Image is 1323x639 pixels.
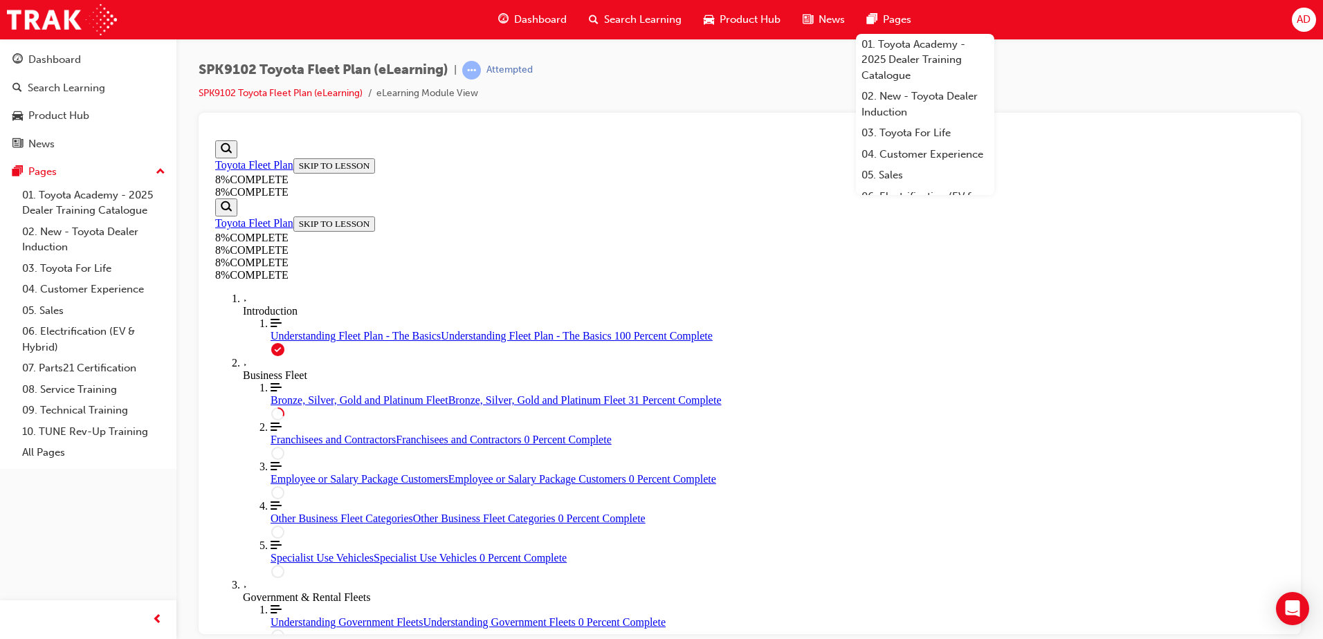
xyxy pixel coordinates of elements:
div: Search Learning [28,80,105,96]
button: Pages [6,159,171,185]
span: Understanding Fleet Plan - The Basics [61,195,231,207]
a: 03. Toyota For Life [17,258,171,279]
div: 8 % COMPLETE [6,122,1075,134]
span: news-icon [12,138,23,151]
a: 07. Parts21 Certification [17,358,171,379]
div: Dashboard [28,52,81,68]
span: pages-icon [867,11,877,28]
div: Course Section for Business Fleet , with 5 Lessons [33,247,1075,444]
div: Course Section for Government & Rental Fleets, with 2 Lessons [33,469,1075,548]
a: Toyota Fleet Plan [6,24,84,36]
button: SKIP TO LESSON [84,82,166,97]
button: AD [1292,8,1316,32]
a: Other Business Fleet Categories 0 Percent Complete [61,365,1075,390]
a: 04. Customer Experience [856,144,994,165]
div: Product Hub [28,108,89,124]
span: Other Business Fleet Categories [61,378,203,389]
div: 8 % COMPLETE [6,134,1075,147]
a: Understanding Government Fleets 0 Percent Complete [61,469,1075,494]
span: Other Business Fleet Categories 0 Percent Complete [203,378,436,389]
span: guage-icon [12,54,23,66]
span: Franchisees and Contractors [61,299,186,311]
div: 8 % COMPLETE [6,109,189,122]
a: news-iconNews [792,6,856,34]
span: news-icon [803,11,813,28]
div: Open Intercom Messenger [1276,592,1309,625]
div: Government & Rental Fleets [33,456,1075,469]
a: Product Hub [6,103,171,129]
span: learningRecordVerb_ATTEMPT-icon [462,61,481,80]
span: Specialist Use Vehicles 0 Percent Complete [164,417,357,429]
span: Understanding Government Fleets 0 Percent Complete [213,481,456,493]
img: Trak [7,4,117,35]
div: Toggle Business Fleet Section [33,222,1075,247]
a: 06. Electrification (EV & Hybrid) [856,186,994,223]
button: DashboardSearch LearningProduct HubNews [6,44,171,159]
span: | [454,62,457,78]
span: Understanding Government Fleets [61,481,213,493]
span: prev-icon [152,611,163,629]
a: Toyota Fleet Plan [6,82,84,94]
span: Bronze, Silver, Gold and Platinum Fleet [61,259,239,271]
a: Employee or Salary Package Customers 0 Percent Complete [61,326,1075,351]
a: Bronze, Silver, Gold and Platinum Fleet 31 Percent Complete [61,247,1075,272]
a: 09. Technical Training [17,400,171,421]
a: car-iconProduct Hub [693,6,792,34]
span: car-icon [12,110,23,122]
div: Attempted [486,64,533,77]
span: Understanding Fleet Plan - The Basics 100 Percent Complete [231,195,503,207]
a: pages-iconPages [856,6,922,34]
span: AD [1297,12,1311,28]
a: 02. New - Toyota Dealer Induction [856,86,994,122]
a: Understanding Fleet Plan - The Basics 100 Percent Complete [61,183,1075,207]
a: 06. Electrification (EV & Hybrid) [17,321,171,358]
div: Pages [28,164,57,180]
span: SPK9102 Toyota Fleet Plan (eLearning) [199,62,448,78]
a: News [6,131,171,157]
a: All Pages [17,442,171,463]
section: Course Information [6,6,1075,64]
a: 02. New - Toyota Dealer Induction [17,221,171,258]
section: Course Information [6,64,189,122]
a: 01. Toyota Academy - 2025 Dealer Training Catalogue [856,34,994,86]
a: 04. Customer Experience [17,279,171,300]
button: Show Search Bar [6,64,28,82]
a: 08. Service Training [17,379,171,400]
a: Specialist Use Vehicles 0 Percent Complete [61,405,1075,429]
button: SKIP TO LESSON [84,24,166,39]
div: 8 % COMPLETE [6,51,1075,64]
span: Employee or Salary Package Customers [61,338,239,350]
a: 01. Toyota Academy - 2025 Dealer Training Catalogue [17,185,171,221]
a: SPK9102 Toyota Fleet Plan (eLearning) [199,87,363,99]
a: Dashboard [6,47,171,73]
span: search-icon [589,11,599,28]
a: Search Learning [6,75,171,101]
span: Pages [883,12,911,28]
a: Franchisees and Contractors 0 Percent Complete [61,286,1075,311]
a: guage-iconDashboard [487,6,578,34]
a: 05. Sales [856,165,994,186]
div: Course Section for Introduction, with 1 Lessons [33,183,1075,222]
span: Specialist Use Vehicles [61,417,164,429]
span: Bronze, Silver, Gold and Platinum Fleet 31 Percent Complete [239,259,512,271]
div: Toggle Introduction Section [33,158,1075,183]
span: search-icon [12,82,22,95]
div: Business Fleet [33,234,1075,247]
a: 10. TUNE Rev-Up Training [17,421,171,443]
span: Employee or Salary Package Customers 0 Percent Complete [239,338,507,350]
span: guage-icon [498,11,509,28]
span: car-icon [704,11,714,28]
span: Dashboard [514,12,567,28]
span: up-icon [156,163,165,181]
div: 8 % COMPLETE [6,97,189,109]
span: Franchisees and Contractors 0 Percent Complete [186,299,401,311]
button: Show Search Bar [6,6,28,24]
span: pages-icon [12,166,23,178]
div: News [28,136,55,152]
span: Product Hub [720,12,781,28]
span: News [819,12,845,28]
a: 03. Toyota For Life [856,122,994,144]
div: Toggle Government & Rental Fleets Section [33,444,1075,469]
